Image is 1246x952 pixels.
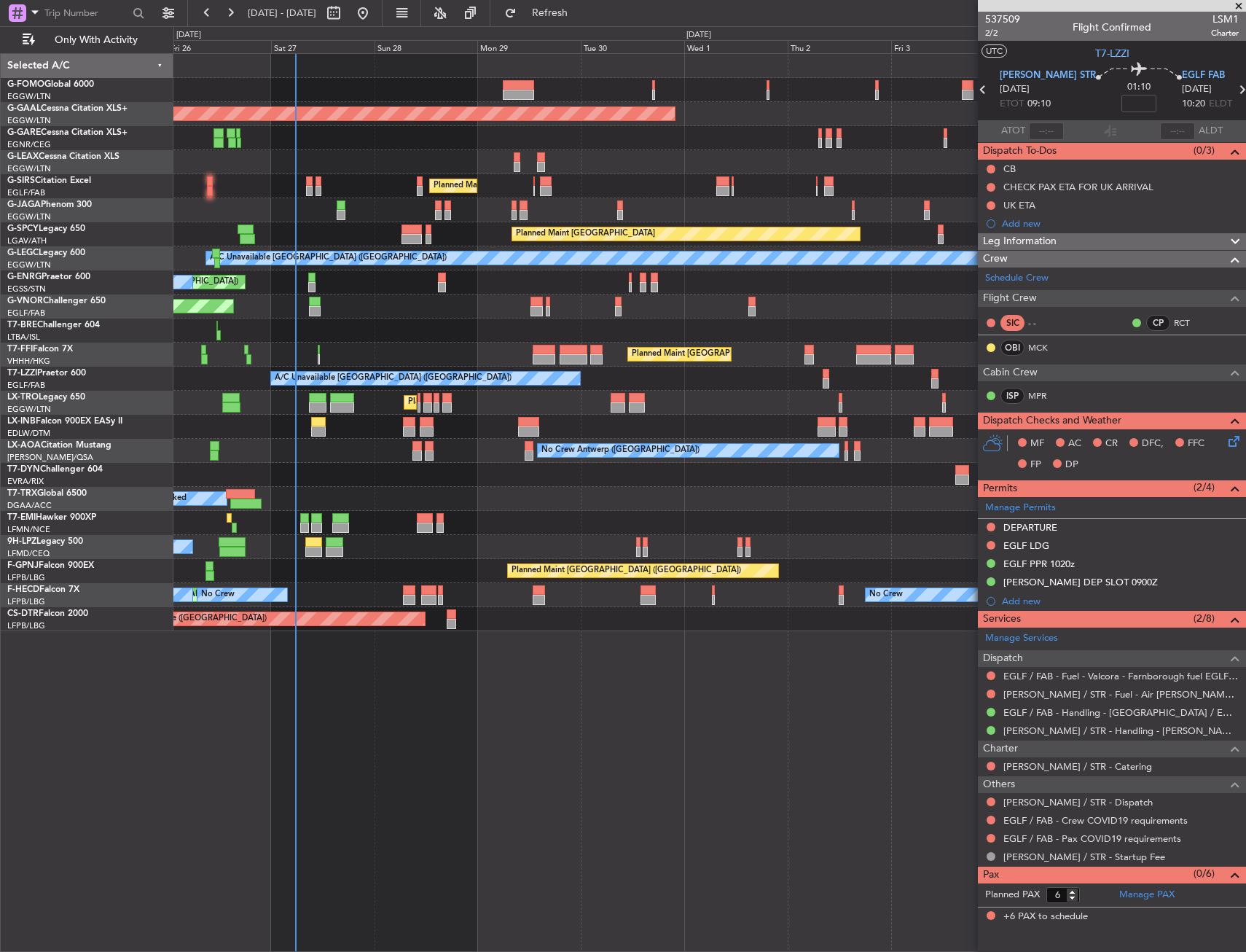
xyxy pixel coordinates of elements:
[1002,595,1239,607] div: Add new
[498,1,585,25] button: Refresh
[1028,389,1061,402] a: MPR
[7,561,39,570] span: F-GPNJ
[1003,851,1165,863] a: [PERSON_NAME] / STR - Startup Fee
[1003,576,1158,588] div: [PERSON_NAME] DEP SLOT 0900Z
[7,115,51,126] a: EGGW/LTN
[7,163,51,174] a: EGGW/LTN
[7,321,100,329] a: T7-BREChallenger 604
[7,537,36,546] span: 9H-LPZ
[7,585,39,594] span: F-HECD
[7,128,41,137] span: G-GARE
[985,27,1020,39] span: 2/2
[1199,124,1223,138] span: ALDT
[983,413,1121,429] span: Dispatch Checks and Weather
[275,367,512,389] div: A/C Unavailable [GEOGRAPHIC_DATA] ([GEOGRAPHIC_DATA])
[7,260,51,270] a: EGGW/LTN
[1188,437,1204,451] span: FFC
[7,369,86,378] a: T7-LZZIPraetor 600
[1002,217,1239,230] div: Add new
[516,223,655,245] div: Planned Maint [GEOGRAPHIC_DATA]
[983,364,1038,381] span: Cabin Crew
[434,175,663,197] div: Planned Maint [GEOGRAPHIC_DATA] ([GEOGRAPHIC_DATA])
[7,548,50,559] a: LFMD/CEQ
[7,225,85,233] a: G-SPCYLegacy 650
[1003,706,1239,719] a: EGLF / FAB - Handling - [GEOGRAPHIC_DATA] / EGLF / FAB
[1073,20,1151,35] div: Flight Confirmed
[7,465,103,474] a: T7-DYNChallenger 604
[1174,316,1207,329] a: RCT
[477,40,581,53] div: Mon 29
[1003,521,1057,534] div: DEPARTURE
[7,513,36,522] span: T7-EMI
[7,200,41,209] span: G-JAGA
[7,80,44,89] span: G-FOMO
[7,345,73,354] a: T7-FFIFalcon 7X
[1003,181,1153,193] div: CHECK PAX ETA FOR UK ARRIVAL
[7,596,45,607] a: LFPB/LBG
[7,369,37,378] span: T7-LZZI
[7,609,39,618] span: CS-DTR
[104,608,267,630] div: Planned Maint Nice ([GEOGRAPHIC_DATA])
[788,40,891,53] div: Thu 2
[1105,437,1118,451] span: CR
[1095,46,1129,61] span: T7-LZZI
[1119,888,1175,902] a: Manage PAX
[7,235,47,246] a: LGAV/ATH
[985,501,1056,515] a: Manage Permits
[1142,437,1164,451] span: DFC,
[7,297,43,305] span: G-VNOR
[38,35,154,45] span: Only With Activity
[520,8,581,18] span: Refresh
[1003,558,1075,570] div: EGLF PPR 1020z
[1003,725,1239,737] a: [PERSON_NAME] / STR - Handling - [PERSON_NAME] AVIATION SERVICE [PERSON_NAME]
[7,273,90,281] a: G-ENRGPraetor 600
[1003,539,1049,552] div: EGLF LDG
[983,776,1015,793] span: Others
[985,271,1049,286] a: Schedule Crew
[1000,82,1030,97] span: [DATE]
[168,40,271,53] div: Fri 26
[985,888,1040,902] label: Planned PAX
[541,440,700,461] div: No Crew Antwerp ([GEOGRAPHIC_DATA])
[176,29,201,42] div: [DATE]
[248,7,316,20] span: [DATE] - [DATE]
[7,620,45,631] a: LFPB/LBG
[210,247,447,269] div: A/C Unavailable [GEOGRAPHIC_DATA] ([GEOGRAPHIC_DATA])
[983,143,1057,160] span: Dispatch To-Dos
[7,393,39,402] span: LX-TRO
[7,139,51,150] a: EGNR/CEG
[1003,832,1181,845] a: EGLF / FAB - Pax COVID19 requirements
[983,233,1057,250] span: Leg Information
[7,211,51,222] a: EGGW/LTN
[983,251,1008,268] span: Crew
[1003,796,1153,808] a: [PERSON_NAME] / STR - Dispatch
[1194,480,1215,495] span: (2/4)
[7,249,39,257] span: G-LEGC
[1146,315,1170,331] div: CP
[1182,97,1205,112] span: 10:20
[7,513,96,522] a: T7-EMIHawker 900XP
[7,200,92,209] a: G-JAGAPhenom 300
[7,465,40,474] span: T7-DYN
[7,128,128,137] a: G-GARECessna Citation XLS+
[7,345,33,354] span: T7-FFI
[1028,316,1061,329] div: - -
[1065,458,1078,472] span: DP
[7,152,119,161] a: G-LEAXCessna Citation XLS
[1194,611,1215,626] span: (2/8)
[7,537,83,546] a: 9H-LPZLegacy 500
[1182,69,1225,83] span: EGLF FAB
[869,584,903,606] div: No Crew
[1001,124,1025,138] span: ATOT
[983,650,1023,667] span: Dispatch
[983,611,1021,628] span: Services
[7,332,40,343] a: LTBA/ISL
[1003,814,1188,827] a: EGLF / FAB - Crew COVID19 requirements
[983,480,1017,497] span: Permits
[7,225,39,233] span: G-SPCY
[7,393,85,402] a: LX-TROLegacy 650
[1194,143,1215,158] span: (0/3)
[7,404,51,415] a: EGGW/LTN
[985,631,1058,646] a: Manage Services
[1211,12,1239,27] span: LSM1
